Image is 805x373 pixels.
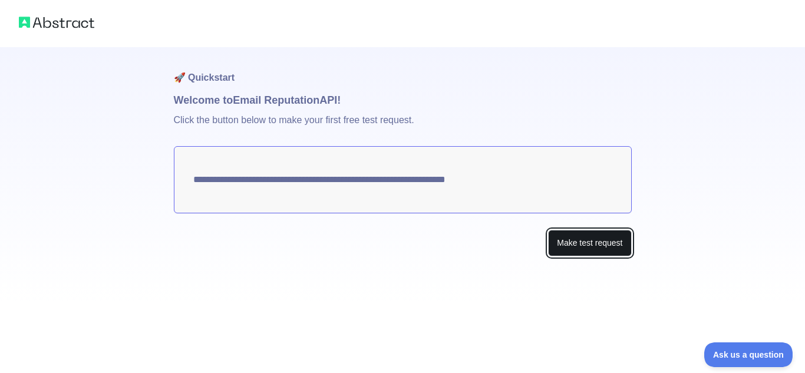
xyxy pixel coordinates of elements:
h1: Welcome to Email Reputation API! [174,92,632,108]
iframe: Toggle Customer Support [704,342,793,367]
h1: 🚀 Quickstart [174,47,632,92]
img: Abstract logo [19,14,94,31]
button: Make test request [548,230,631,256]
p: Click the button below to make your first free test request. [174,108,632,146]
